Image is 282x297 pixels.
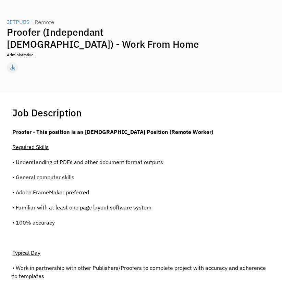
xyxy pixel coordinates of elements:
div: Worksite accessibility (i.e. ramp or elevator, modified restroom, ergonomic workstations) [7,62,18,73]
h1: Proofer (Independant [DEMOGRAPHIC_DATA]) - Work From Home [7,26,208,50]
h1: Job Description [12,107,82,119]
div: Administrative [7,52,34,58]
p: • Understanding of PDFs and other document format outputs [12,158,269,166]
span: Required Skills [12,144,49,150]
strong: Proofer - This position is an [DEMOGRAPHIC_DATA] Position (Remote Worker) [12,128,213,135]
p: • 100% accuracy [12,218,269,227]
div: JETPUBS [7,18,29,26]
span: Typical Day [12,249,40,256]
a: JETPUBS|Remote [7,18,56,26]
div: Remote [35,18,54,26]
p: • General computer skills [12,173,269,181]
p: • Work in partnership with other Publishers/Proofers to complete project with accuracy and adhere... [12,264,269,280]
div: | [31,18,33,26]
div: accessible [9,62,16,73]
p: • Adobe FrameMaker preferred [12,188,269,196]
p: • Familiar with at least one page layout software system [12,203,269,212]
